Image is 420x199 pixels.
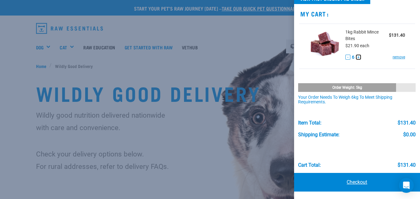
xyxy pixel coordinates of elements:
a: Checkout [294,173,420,192]
a: remove [393,54,405,60]
div: $131.40 [398,162,416,168]
div: Shipping Estimate: [298,132,339,138]
div: $131.40 [398,120,416,126]
div: $0.00 [403,132,416,138]
img: Rabbit Mince Bites [309,29,341,61]
span: 1kg Rabbit Mince Bites [345,29,389,42]
span: $21.90 each [345,43,369,48]
div: Order weight: 5kg [298,83,396,92]
div: Item Total: [298,120,321,126]
div: Your order needs to weigh 6kg to meet shipping requirements. [298,95,416,105]
button: - [345,55,350,60]
div: Open Intercom Messenger [399,178,414,193]
h2: My Cart [294,10,420,17]
div: Cart total: [298,162,321,168]
span: 1 [325,14,329,16]
span: 6 [352,54,354,61]
strong: $131.40 [389,33,405,38]
button: + [356,55,361,60]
